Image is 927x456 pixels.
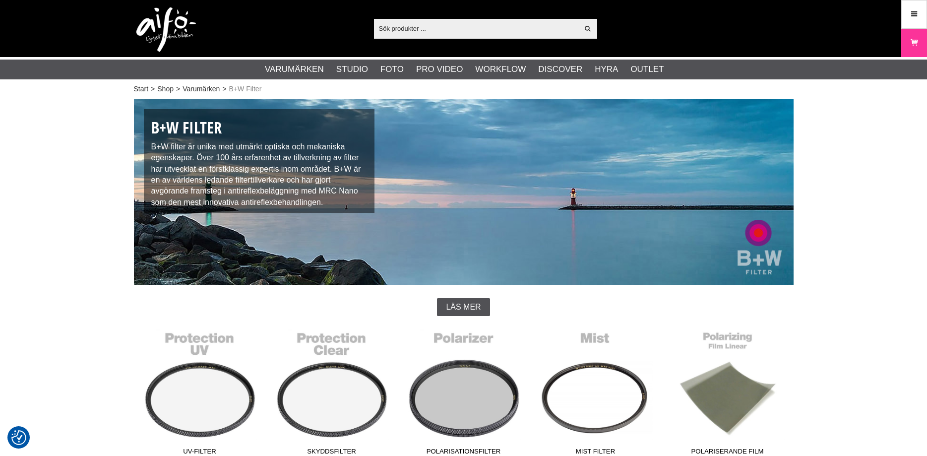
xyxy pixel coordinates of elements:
a: Foto [380,63,404,76]
input: Sök produkter ... [374,21,579,36]
span: B+W Filter [229,84,262,94]
button: Samtyckesinställningar [11,429,26,447]
h1: B+W Filter [151,117,368,139]
a: Outlet [630,63,664,76]
a: Start [134,84,149,94]
span: > [176,84,180,94]
span: Läs mer [446,303,481,312]
a: Pro Video [416,63,463,76]
div: B+W filter är unika med utmärkt optiska och mekaniska egenskaper. Över 100 års erfarenhet av till... [144,109,375,213]
img: Revisit consent button [11,430,26,445]
img: logo.png [136,7,196,52]
a: Discover [538,63,582,76]
a: Studio [336,63,368,76]
a: Varumärken [265,63,324,76]
span: > [222,84,226,94]
a: Workflow [475,63,526,76]
a: Hyra [595,63,618,76]
a: Varumärken [183,84,220,94]
a: Shop [157,84,174,94]
img: B+W Filter [134,99,794,285]
span: > [151,84,155,94]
